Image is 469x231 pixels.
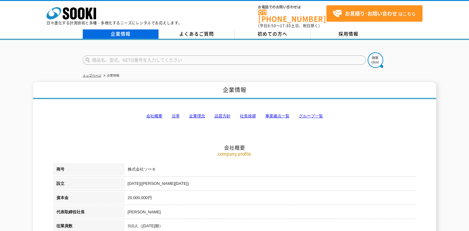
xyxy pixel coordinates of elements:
a: [PHONE_NUMBER] [258,10,326,22]
a: お見積り･お問い合わせはこちら [326,5,423,22]
th: 資本金 [53,192,125,206]
span: 8:50 [268,23,276,28]
a: 初めての方へ [235,29,311,39]
span: (平日 ～ 土日、祝日除く) [258,23,320,28]
h2: 会社概要 [53,82,416,151]
th: 商号 [53,163,125,177]
a: トップページ [83,74,101,77]
a: 企業理念 [189,114,205,118]
h1: 企業情報 [33,82,436,99]
a: よくあるご質問 [159,29,235,39]
th: 設立 [53,177,125,192]
strong: お見積り･お問い合わせ [345,10,397,17]
a: 沿革 [172,114,180,118]
a: 品質方針 [215,114,231,118]
td: 20,000,000円 [125,192,416,206]
span: 初めての方へ [258,30,287,37]
span: お電話でのお問い合わせは [258,5,326,9]
a: 事業拠点一覧 [265,114,290,118]
li: 企業情報 [102,72,119,79]
span: 17:30 [280,23,291,28]
td: [PERSON_NAME] [125,206,416,220]
p: company profile [53,150,416,157]
a: 採用情報 [311,29,387,39]
a: 会社概要 [146,114,162,118]
input: 商品名、型式、NETIS番号を入力してください [83,55,366,65]
a: グループ一覧 [299,114,323,118]
td: [DATE]([PERSON_NAME][DATE]) [125,177,416,192]
th: 代表取締役社長 [53,206,125,220]
p: 日々進化する計測技術と多種・多様化するニーズにレンタルでお応えします。 [46,21,182,25]
a: 企業情報 [83,29,159,39]
td: 株式会社ソーキ [125,163,416,177]
img: btn_search.png [368,52,383,68]
a: 社長挨拶 [240,114,256,118]
span: はこちら [333,9,416,18]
